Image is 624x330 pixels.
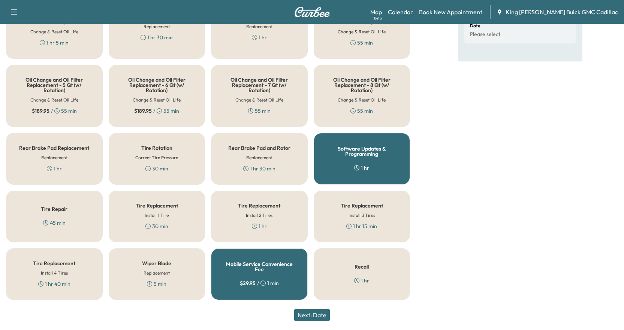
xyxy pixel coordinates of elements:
[136,203,178,208] h5: Tire Replacement
[388,7,413,16] a: Calendar
[30,28,78,35] h6: Change & Reset Oil Life
[145,222,168,230] div: 30 min
[19,145,89,151] h5: Rear Brake Pad Replacement
[338,97,386,103] h6: Change & Reset Oil Life
[40,39,69,46] div: 1 hr 5 min
[326,77,398,93] h5: Oil Change and Oil Filter Replacement - 8 Qt (w/ Rotation)
[145,212,169,219] h6: Install 1 Tire
[338,28,386,35] h6: Change & Reset Oil Life
[341,203,383,208] h5: Tire Replacement
[30,97,78,103] h6: Change & Reset Oil Life
[252,222,267,230] div: 1 hr
[350,107,373,115] div: 55 min
[470,24,480,28] h6: Date
[326,9,398,25] h5: Oil Change and Oil Filter Replacement - 10 Qt (w/ Rotation)
[47,165,62,172] div: 1 hr
[32,107,49,115] span: $ 189.95
[228,145,290,151] h5: Rear Brake Pad and Rotor
[38,280,70,288] div: 1 hr 40 min
[354,164,369,172] div: 1 hr
[18,77,90,93] h5: Oil Change and Oil Filter Replacement - 5 Qt (w/ Rotation)
[141,145,172,151] h5: Tire Rotation
[32,107,77,115] div: / 55 min
[134,107,152,115] span: $ 189.95
[294,7,330,17] img: Curbee Logo
[294,309,330,321] button: Next: Date
[223,77,295,93] h5: Oil Change and Oil Filter Replacement - 7 Qt (w/ Rotation)
[370,7,382,16] a: MapBeta
[121,77,193,93] h5: Oil Change and Oil Filter Replacement - 6 Qt (w/ Rotation)
[147,280,166,288] div: 5 min
[349,212,375,219] h6: Install 3 Tires
[144,23,170,30] h6: Replacement
[248,107,271,115] div: 55 min
[43,219,66,227] div: 45 min
[326,146,398,157] h5: Software Updates & Programming
[470,31,500,38] p: Please select
[135,154,178,161] h6: Correct Tire Pressure
[134,107,179,115] div: / 55 min
[41,206,67,212] h5: Tire Repair
[246,154,272,161] h6: Replacement
[235,97,283,103] h6: Change & Reset Oil Life
[141,34,173,41] div: 1 hr 30 min
[252,34,267,41] div: 1 hr
[346,222,377,230] div: 1 hr 15 min
[41,154,67,161] h6: Replacement
[223,261,295,272] h5: Mobile Service Convenience Fee
[355,264,369,269] h5: Recall
[240,279,279,287] div: / 1 min
[144,270,170,276] h6: Replacement
[374,15,382,21] div: Beta
[243,165,275,172] div: 1 hr 30 min
[354,277,369,284] div: 1 hr
[41,270,68,276] h6: Install 4 Tires
[238,203,280,208] h5: Tire Replacement
[506,7,618,16] span: King [PERSON_NAME] Buick GMC Cadillac
[246,23,272,30] h6: Replacement
[142,261,171,266] h5: Wiper Blade
[246,212,272,219] h6: Install 2 Tires
[133,97,181,103] h6: Change & Reset Oil Life
[145,165,168,172] div: 30 min
[350,39,373,46] div: 55 min
[18,9,90,25] h5: Diesel Oil Change and Oil Filter Replacement (w/ Rotation)
[240,279,256,287] span: $ 29.95
[419,7,482,16] a: Book New Appointment
[33,261,75,266] h5: Tire Replacement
